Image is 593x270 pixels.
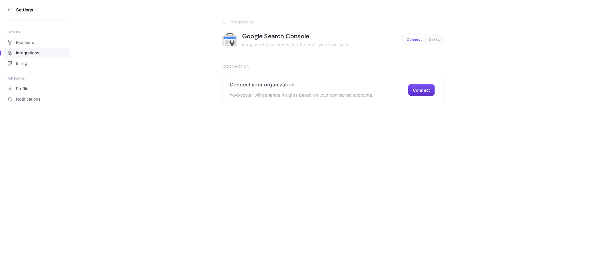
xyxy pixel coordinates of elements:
[4,84,70,94] a: Profile
[230,91,373,99] p: heybooster will generate insights based on your connected accounts.
[16,97,40,102] span: Notifications
[4,48,70,58] a: Integrations
[4,38,70,48] a: Members
[7,76,67,81] div: PERSONAL
[16,61,27,66] span: Billing
[230,20,254,25] span: Integrations
[4,94,70,104] a: Notifications
[230,81,373,88] h2: Connect your organization
[403,35,425,44] button: Connect
[7,30,67,35] div: GENERAL
[4,59,70,69] a: Billing
[429,37,440,42] span: Set up
[242,32,309,40] h1: Google Search Console
[406,37,422,42] span: Connect
[222,64,445,69] h3: Connection
[242,42,351,47] span: Integrate Heybooster with other tools your team uses.
[16,86,28,91] span: Profile
[16,7,33,12] h3: Settings
[425,35,444,44] button: Set up
[16,40,34,45] span: Members
[222,20,445,25] a: Integrations
[408,84,435,96] button: Connect
[16,51,39,56] span: Integrations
